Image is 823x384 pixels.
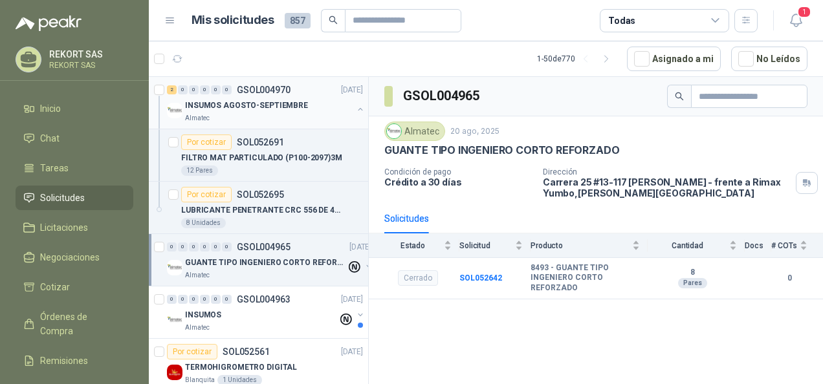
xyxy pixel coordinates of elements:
[149,182,368,234] a: Por cotizarSOL052695LUBRICANTE PENETRANTE CRC 556 DE 400ML8 Unidades
[167,239,374,281] a: 0 0 0 0 0 0 GSOL004965[DATE] Company LogoGUANTE TIPO INGENIERO CORTO REFORZADOAlmatec
[211,295,221,304] div: 0
[40,354,88,368] span: Remisiones
[771,233,823,257] th: # COTs
[403,86,481,106] h3: GSOL004965
[16,96,133,121] a: Inicio
[678,278,707,288] div: Pares
[237,190,284,199] p: SOL052695
[181,218,226,228] div: 8 Unidades
[149,129,368,182] a: Por cotizarSOL052691FILTRO MAT PARTICULADO (P100-2097)3M12 Pares
[341,84,363,96] p: [DATE]
[185,323,210,333] p: Almatec
[49,50,130,59] p: REKORT SAS
[341,346,363,358] p: [DATE]
[181,204,342,217] p: LUBRICANTE PENETRANTE CRC 556 DE 400ML
[531,233,648,257] th: Producto
[16,186,133,210] a: Solicitudes
[16,16,82,31] img: Logo peakr
[784,9,807,32] button: 1
[771,241,797,250] span: # COTs
[531,241,630,250] span: Producto
[167,82,366,123] a: 2 0 0 0 0 0 GSOL004970[DATE] Company LogoINSUMOS AGOSTO-SEPTIEMBREAlmatec
[200,295,210,304] div: 0
[167,242,177,251] div: 0
[192,11,274,30] h1: Mis solicitudes
[40,161,69,175] span: Tareas
[211,85,221,94] div: 0
[49,61,130,69] p: REKORT SAS
[16,275,133,299] a: Cotizar
[40,280,70,294] span: Cotizar
[40,220,88,235] span: Licitaciones
[731,47,807,71] button: No Leídos
[384,211,429,226] div: Solicitudes
[384,167,532,176] p: Condición de pago
[40,250,100,264] span: Negociaciones
[648,268,737,278] b: 8
[167,344,217,359] div: Por cotizar
[329,16,338,25] span: search
[40,310,121,338] span: Órdenes de Compra
[16,215,133,240] a: Licitaciones
[40,191,85,205] span: Solicitudes
[771,272,807,284] b: 0
[387,124,401,138] img: Company Logo
[648,233,745,257] th: Cantidad
[349,241,371,253] p: [DATE]
[745,233,771,257] th: Docs
[459,241,512,250] span: Solicitud
[200,242,210,251] div: 0
[237,85,291,94] p: GSOL004970
[178,85,188,94] div: 0
[181,152,342,164] p: FILTRO MAT PARTICULADO (P100-2097)3M
[398,270,438,286] div: Cerrado
[185,361,297,374] p: TERMOHIGROMETRO DIGITAL
[211,242,221,251] div: 0
[341,293,363,306] p: [DATE]
[178,242,188,251] div: 0
[223,347,270,356] p: SOL052561
[285,13,311,28] span: 857
[608,14,635,28] div: Todas
[167,365,182,380] img: Company Logo
[384,144,619,157] p: GUANTE TIPO INGENIERO CORTO REFORZADO
[16,126,133,151] a: Chat
[222,85,232,94] div: 0
[185,113,210,123] p: Almatec
[189,295,199,304] div: 0
[543,176,791,198] p: Carrera 25 #13-117 [PERSON_NAME] - frente a Rimax Yumbo , [PERSON_NAME][GEOGRAPHIC_DATA]
[178,295,188,304] div: 0
[167,295,177,304] div: 0
[675,92,684,101] span: search
[189,85,199,94] div: 0
[185,309,221,321] p: INSUMOS
[16,304,133,343] a: Órdenes de Compra
[16,245,133,270] a: Negociaciones
[384,122,445,141] div: Almatec
[384,241,441,250] span: Estado
[40,131,60,145] span: Chat
[459,273,502,283] a: SOL052642
[167,292,366,333] a: 0 0 0 0 0 0 GSOL004963[DATE] Company LogoINSUMOSAlmatec
[185,100,308,112] p: INSUMOS AGOSTO-SEPTIEMBRE
[167,260,182,275] img: Company Logo
[167,312,182,328] img: Company Logo
[384,176,532,187] p: Crédito a 30 días
[185,257,346,269] p: GUANTE TIPO INGENIERO CORTO REFORZADO
[222,242,232,251] div: 0
[237,138,284,147] p: SOL052691
[237,295,291,304] p: GSOL004963
[237,242,291,251] p: GSOL004965
[40,101,61,116] span: Inicio
[627,47,721,71] button: Asignado a mi
[167,85,177,94] div: 2
[189,242,199,251] div: 0
[167,103,182,118] img: Company Logo
[537,48,617,69] div: 1 - 50 de 770
[200,85,210,94] div: 0
[369,233,459,257] th: Estado
[648,241,727,250] span: Cantidad
[16,156,133,180] a: Tareas
[459,233,531,257] th: Solicitud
